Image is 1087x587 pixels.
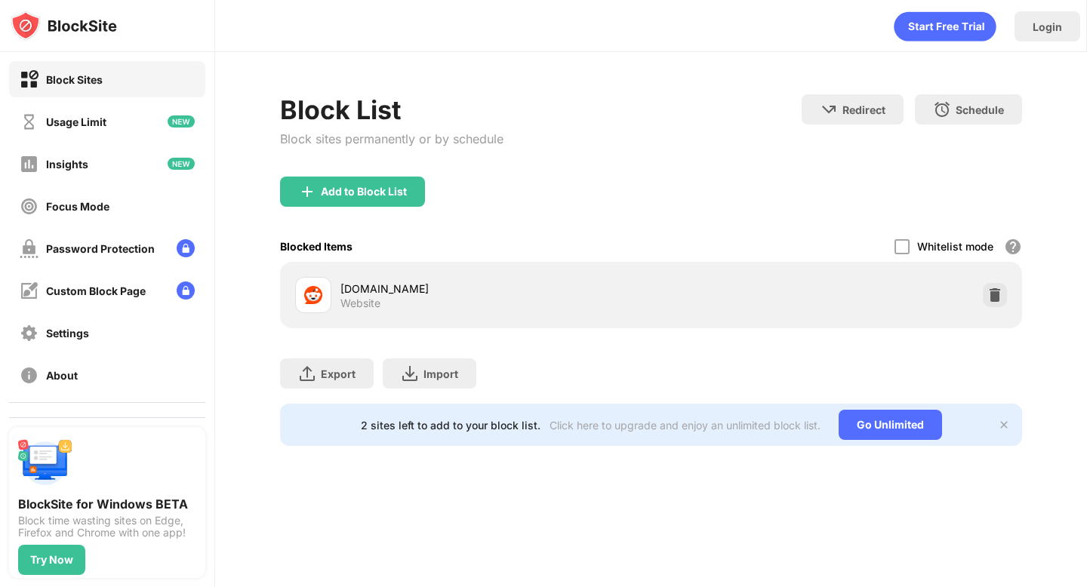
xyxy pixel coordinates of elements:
[1033,20,1062,33] div: Login
[177,239,195,257] img: lock-menu.svg
[280,131,503,146] div: Block sites permanently or by schedule
[18,496,196,512] div: BlockSite for Windows BETA
[423,367,458,380] div: Import
[550,419,821,432] div: Click here to upgrade and enjoy an unlimited block list.
[917,240,993,253] div: Whitelist mode
[321,186,407,198] div: Add to Block List
[30,554,73,566] div: Try Now
[20,366,38,385] img: about-off.svg
[998,419,1010,431] img: x-button.svg
[20,112,38,131] img: time-usage-off.svg
[46,200,109,213] div: Focus Mode
[304,286,322,304] img: favicons
[280,240,353,253] div: Blocked Items
[839,410,942,440] div: Go Unlimited
[20,155,38,174] img: insights-off.svg
[11,11,117,41] img: logo-blocksite.svg
[46,115,106,128] div: Usage Limit
[321,367,356,380] div: Export
[340,281,651,297] div: [DOMAIN_NAME]
[956,103,1004,116] div: Schedule
[361,419,540,432] div: 2 sites left to add to your block list.
[18,515,196,539] div: Block time wasting sites on Edge, Firefox and Chrome with one app!
[280,94,503,125] div: Block List
[20,324,38,343] img: settings-off.svg
[46,369,78,382] div: About
[177,281,195,300] img: lock-menu.svg
[46,284,146,297] div: Custom Block Page
[168,115,195,128] img: new-icon.svg
[340,297,380,310] div: Website
[46,327,89,340] div: Settings
[168,158,195,170] img: new-icon.svg
[20,239,38,258] img: password-protection-off.svg
[18,436,72,490] img: push-desktop.svg
[20,70,38,89] img: block-on.svg
[46,158,88,171] div: Insights
[842,103,885,116] div: Redirect
[20,197,38,216] img: focus-off.svg
[894,11,996,41] div: animation
[20,281,38,300] img: customize-block-page-off.svg
[46,242,155,255] div: Password Protection
[46,73,103,86] div: Block Sites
